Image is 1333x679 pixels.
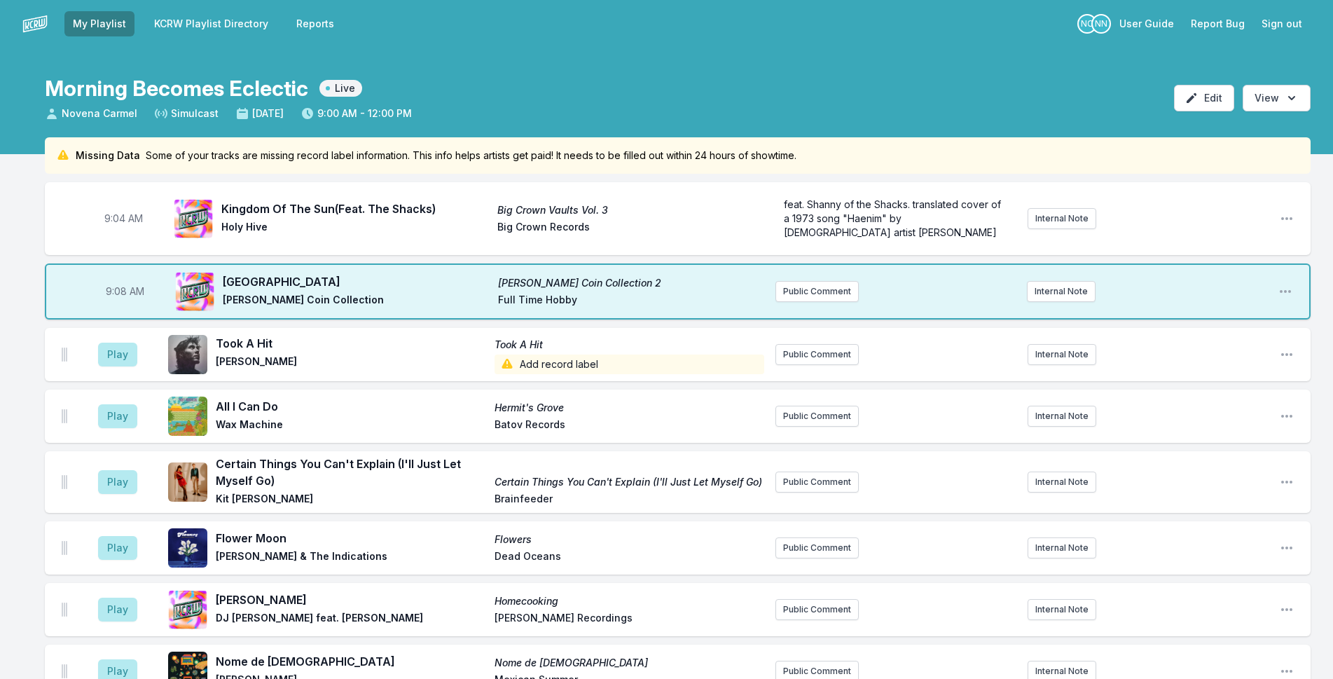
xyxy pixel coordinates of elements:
img: Spencer Cullum’s Coin Collection 2 [175,272,214,311]
button: Sign out [1253,11,1311,36]
span: [PERSON_NAME] [216,355,486,374]
a: KCRW Playlist Directory [146,11,277,36]
span: Some of your tracks are missing record label information. This info helps artists get paid! It ne... [146,149,796,163]
img: Drag Handle [62,348,67,362]
span: Big Crown Records [497,220,765,237]
span: Nome de [DEMOGRAPHIC_DATA] [216,653,486,670]
img: Drag Handle [62,664,67,678]
h1: Morning Becomes Eclectic [45,76,308,101]
span: Took A Hit [495,338,765,352]
span: Certain Things You Can't Explain (I'll Just Let Myself Go) [216,455,486,489]
button: Play [98,598,137,622]
img: Certain Things You Can't Explain (I'll Just Let Myself Go) [168,462,207,502]
span: feat. Shanny of the Shacks. translated cover of a 1973 song "Haenim" by [DEMOGRAPHIC_DATA] artist... [784,198,1004,238]
span: [PERSON_NAME] [216,591,486,608]
img: Drag Handle [62,541,67,555]
span: [PERSON_NAME] & The Indications [216,549,486,566]
img: Homecooking [168,590,207,629]
a: My Playlist [64,11,134,36]
span: Kingdom Of The Sun (Feat. The Shacks) [221,200,489,217]
button: Open playlist item options [1280,541,1294,555]
span: Missing Data [76,149,140,163]
span: [GEOGRAPHIC_DATA] [223,273,490,290]
p: Nassir Nassirzadeh [1091,14,1111,34]
span: Took A Hit [216,335,486,352]
button: Open playlist item options [1280,475,1294,489]
button: Internal Note [1027,281,1096,302]
button: Open playlist item options [1280,212,1294,226]
button: Public Comment [775,537,859,558]
button: Internal Note [1028,599,1096,620]
span: [DATE] [235,107,284,121]
button: Open playlist item options [1280,348,1294,362]
img: logo-white-87cec1fa9cbef997252546196dc51331.png [22,11,48,36]
button: Open playlist item options [1280,603,1294,617]
img: Drag Handle [62,475,67,489]
button: Internal Note [1028,472,1096,493]
button: Open playlist item options [1280,664,1294,678]
img: Drag Handle [62,409,67,423]
span: Novena Carmel [45,107,137,121]
span: Hermit's Grove [495,401,765,415]
button: Public Comment [775,406,859,427]
span: Batov Records [495,418,765,434]
img: Hermit's Grove [168,397,207,436]
span: Full Time Hobby [498,293,765,310]
button: Play [98,536,137,560]
a: User Guide [1111,11,1182,36]
button: Public Comment [775,281,859,302]
span: Nome de [DEMOGRAPHIC_DATA] [495,656,765,670]
span: Dead Oceans [495,549,765,566]
img: Took A Hit [168,335,207,374]
span: 9:00 AM - 12:00 PM [301,107,412,121]
button: Public Comment [775,599,859,620]
p: Novena Carmel [1077,14,1097,34]
button: Internal Note [1028,406,1096,427]
span: [PERSON_NAME] Coin Collection 2 [498,276,765,290]
span: All I Can Do [216,398,486,415]
span: Live [319,80,362,97]
button: Open options [1243,85,1311,111]
a: Reports [288,11,343,36]
button: Open playlist item options [1280,409,1294,423]
span: Simulcast [154,107,219,121]
span: Flower Moon [216,530,486,547]
img: Flowers [168,528,207,568]
button: Play [98,470,137,494]
button: Edit [1174,85,1234,111]
span: Add record label [495,355,765,374]
span: [PERSON_NAME] Recordings [495,611,765,628]
span: Holy Hive [221,220,489,237]
button: Play [98,404,137,428]
button: Play [98,343,137,366]
span: Flowers [495,533,765,547]
span: Big Crown Vaults Vol. 3 [497,203,765,217]
span: Homecooking [495,594,765,608]
span: [PERSON_NAME] Coin Collection [223,293,490,310]
span: Kit [PERSON_NAME] [216,492,486,509]
span: Timestamp [104,212,143,226]
a: Report Bug [1182,11,1253,36]
button: Internal Note [1028,208,1096,229]
button: Public Comment [775,472,859,493]
span: DJ [PERSON_NAME] feat. [PERSON_NAME] [216,611,486,628]
img: Drag Handle [62,603,67,617]
span: Brainfeeder [495,492,765,509]
img: Big Crown Vaults Vol. 3 [174,199,213,238]
span: Wax Machine [216,418,486,434]
span: Certain Things You Can't Explain (I'll Just Let Myself Go) [495,475,765,489]
button: Internal Note [1028,344,1096,365]
button: Public Comment [775,344,859,365]
button: Internal Note [1028,537,1096,558]
span: Timestamp [106,284,144,299]
button: Open playlist item options [1278,284,1292,299]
